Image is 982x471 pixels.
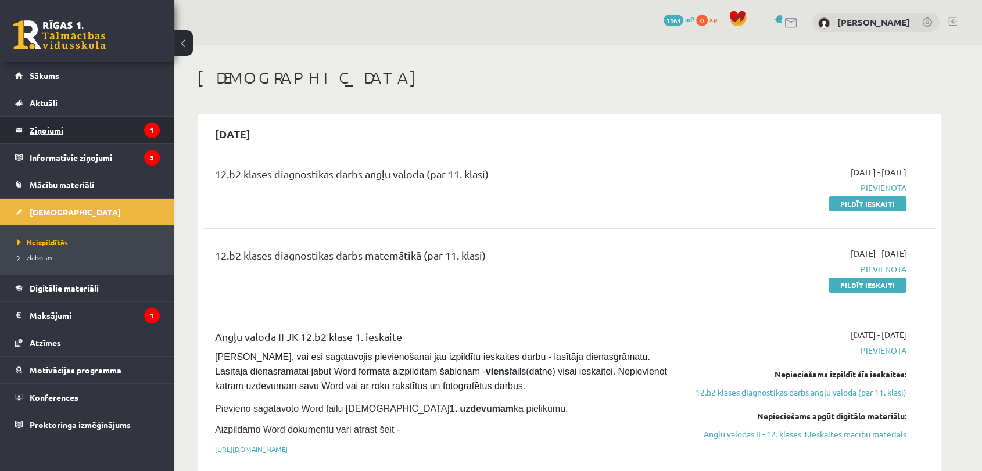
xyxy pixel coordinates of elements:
[818,17,830,29] img: Dana Maderniece
[15,411,160,438] a: Proktoringa izmēģinājums
[30,207,121,217] span: [DEMOGRAPHIC_DATA]
[15,357,160,383] a: Motivācijas programma
[687,410,906,422] div: Nepieciešams apgūt digitālo materiālu:
[15,329,160,356] a: Atzīmes
[829,196,906,211] a: Pildīt ieskaiti
[17,237,163,247] a: Neizpildītās
[30,337,61,348] span: Atzīmes
[15,275,160,301] a: Digitālie materiāli
[17,238,68,247] span: Neizpildītās
[15,62,160,89] a: Sākums
[687,368,906,380] div: Nepieciešams izpildīt šīs ieskaites:
[203,120,262,148] h2: [DATE]
[215,425,400,434] span: Aizpildāmo Word dokumentu vari atrast šeit -
[17,252,163,263] a: Izlabotās
[198,68,941,88] h1: [DEMOGRAPHIC_DATA]
[15,302,160,329] a: Maksājumi1
[30,179,94,190] span: Mācību materiāli
[687,386,906,398] a: 12.b2 klases diagnostikas darbs angļu valodā (par 11. klasi)
[144,123,160,138] i: 1
[215,352,669,391] span: [PERSON_NAME], vai esi sagatavojis pievienošanai jau izpildītu ieskaites darbu - lasītāja dienasg...
[17,253,52,262] span: Izlabotās
[144,308,160,323] i: 1
[215,444,288,454] a: [URL][DOMAIN_NAME]
[685,15,694,24] span: mP
[15,199,160,225] a: [DEMOGRAPHIC_DATA]
[829,278,906,293] a: Pildīt ieskaiti
[15,171,160,198] a: Mācību materiāli
[215,247,670,269] div: 12.b2 klases diagnostikas darbs matemātikā (par 11. klasi)
[30,419,131,430] span: Proktoringa izmēģinājums
[15,117,160,143] a: Ziņojumi1
[30,117,160,143] legend: Ziņojumi
[687,182,906,194] span: Pievienota
[30,392,78,402] span: Konferences
[215,166,670,188] div: 12.b2 klases diagnostikas darbs angļu valodā (par 11. klasi)
[664,15,683,26] span: 1163
[15,384,160,411] a: Konferences
[15,144,160,171] a: Informatīvie ziņojumi3
[696,15,708,26] span: 0
[144,150,160,166] i: 3
[30,144,160,171] legend: Informatīvie ziņojumi
[215,404,568,414] span: Pievieno sagatavoto Word failu [DEMOGRAPHIC_DATA] kā pielikumu.
[709,15,717,24] span: xp
[30,283,99,293] span: Digitālie materiāli
[30,98,58,108] span: Aktuāli
[30,365,121,375] span: Motivācijas programma
[486,366,510,376] strong: viens
[851,329,906,341] span: [DATE] - [DATE]
[696,15,723,24] a: 0 xp
[450,404,514,414] strong: 1. uzdevumam
[15,89,160,116] a: Aktuāli
[851,247,906,260] span: [DATE] - [DATE]
[30,302,160,329] legend: Maksājumi
[664,15,694,24] a: 1163 mP
[687,263,906,275] span: Pievienota
[687,344,906,357] span: Pievienota
[215,329,670,350] div: Angļu valoda II JK 12.b2 klase 1. ieskaite
[837,16,910,28] a: [PERSON_NAME]
[30,70,59,81] span: Sākums
[687,428,906,440] a: Angļu valodas II - 12. klases 1.ieskaites mācību materiāls
[13,20,106,49] a: Rīgas 1. Tālmācības vidusskola
[851,166,906,178] span: [DATE] - [DATE]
